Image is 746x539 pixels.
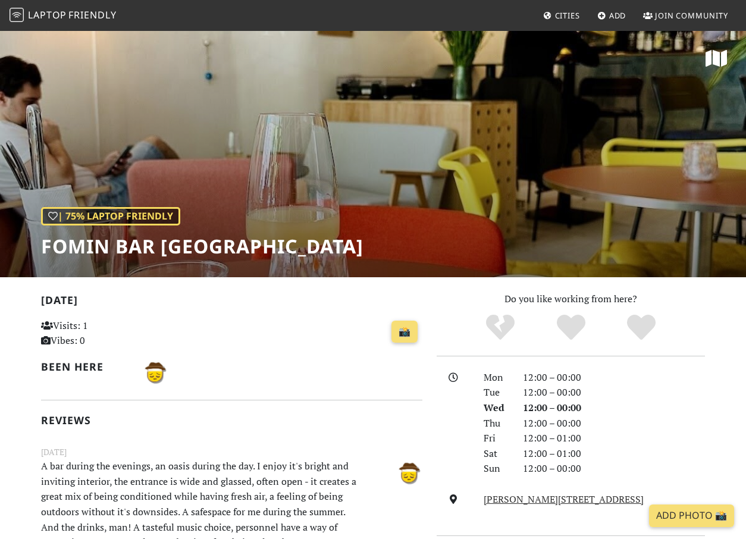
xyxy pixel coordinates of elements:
[484,493,644,506] a: [PERSON_NAME][STREET_ADDRESS]
[649,504,734,527] a: Add Photo 📸
[593,5,631,26] a: Add
[140,358,168,387] img: 3609-basel.jpg
[41,361,126,373] h2: Been here
[41,207,180,226] div: | 75% Laptop Friendly
[140,365,168,378] span: Basel B
[41,235,363,258] h1: Fomin Bar [GEOGRAPHIC_DATA]
[465,313,535,343] div: No
[516,370,712,386] div: 12:00 – 00:00
[34,446,430,459] small: [DATE]
[477,385,516,400] div: Tue
[638,5,733,26] a: Join Community
[477,461,516,477] div: Sun
[437,292,705,307] p: Do you like working from here?
[477,400,516,416] div: Wed
[41,414,422,427] h2: Reviews
[516,385,712,400] div: 12:00 – 00:00
[655,10,728,21] span: Join Community
[394,465,422,478] span: Basel B
[535,313,606,343] div: Yes
[477,370,516,386] div: Mon
[606,313,677,343] div: Definitely!
[68,8,116,21] span: Friendly
[477,446,516,462] div: Sat
[10,5,117,26] a: LaptopFriendly LaptopFriendly
[477,431,516,446] div: Fri
[538,5,585,26] a: Cities
[391,321,418,343] a: 📸
[555,10,580,21] span: Cities
[28,8,67,21] span: Laptop
[516,416,712,431] div: 12:00 – 00:00
[516,446,712,462] div: 12:00 – 01:00
[609,10,626,21] span: Add
[41,294,422,311] h2: [DATE]
[394,459,422,487] img: 3609-basel.jpg
[516,431,712,446] div: 12:00 – 01:00
[516,461,712,477] div: 12:00 – 00:00
[477,416,516,431] div: Thu
[10,8,24,22] img: LaptopFriendly
[516,400,712,416] div: 12:00 – 00:00
[41,318,159,349] p: Visits: 1 Vibes: 0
